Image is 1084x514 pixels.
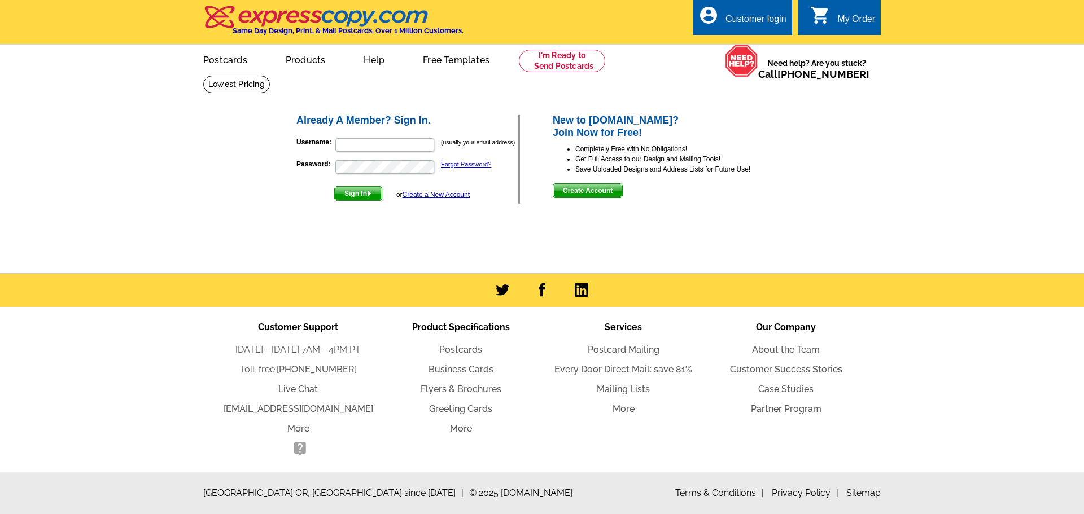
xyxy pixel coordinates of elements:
span: © 2025 [DOMAIN_NAME] [469,486,572,500]
li: [DATE] - [DATE] 7AM - 4PM PT [217,343,379,357]
div: Customer login [725,14,786,30]
a: Postcard Mailing [588,344,659,355]
button: Create Account [553,183,623,198]
a: [EMAIL_ADDRESS][DOMAIN_NAME] [224,403,373,414]
label: Username: [296,137,334,147]
span: Our Company [756,322,816,332]
a: [PHONE_NUMBER] [777,68,869,80]
span: Customer Support [258,322,338,332]
h2: Already A Member? Sign In. [296,115,518,127]
span: Services [605,322,642,332]
i: shopping_cart [810,5,831,25]
a: Partner Program [751,403,821,414]
i: account_circle [698,5,719,25]
img: button-next-arrow-white.png [367,191,372,196]
a: Free Templates [405,46,508,72]
small: (usually your email address) [441,139,515,146]
a: Privacy Policy [772,487,838,498]
a: Postcards [185,46,265,72]
a: Forgot Password? [441,161,491,168]
div: My Order [837,14,875,30]
a: Flyers & Brochures [421,384,501,394]
button: Sign In [334,186,382,201]
span: Call [758,68,869,80]
img: help [725,45,758,77]
li: Toll-free: [217,363,379,376]
label: Password: [296,159,334,169]
a: Help [346,46,403,72]
a: Sitemap [846,487,881,498]
li: Completely Free with No Obligations! [575,144,789,154]
span: Sign In [335,187,382,200]
a: Greeting Cards [429,403,492,414]
a: More [613,403,635,414]
a: Case Studies [758,384,814,394]
a: Create a New Account [403,191,470,199]
a: Every Door Direct Mail: save 81% [554,364,692,375]
li: Save Uploaded Designs and Address Lists for Future Use! [575,164,789,174]
a: Business Cards [429,364,493,375]
a: Terms & Conditions [675,487,764,498]
li: Get Full Access to our Design and Mailing Tools! [575,154,789,164]
a: Products [268,46,344,72]
a: Customer Success Stories [730,364,842,375]
span: [GEOGRAPHIC_DATA] OR, [GEOGRAPHIC_DATA] since [DATE] [203,486,464,500]
a: Same Day Design, Print, & Mail Postcards. Over 1 Million Customers. [203,14,464,35]
span: Product Specifications [412,322,510,332]
h2: New to [DOMAIN_NAME]? Join Now for Free! [553,115,789,139]
a: shopping_cart My Order [810,12,875,27]
a: About the Team [752,344,820,355]
a: account_circle Customer login [698,12,786,27]
h4: Same Day Design, Print, & Mail Postcards. Over 1 Million Customers. [233,27,464,35]
a: Postcards [439,344,482,355]
a: [PHONE_NUMBER] [277,364,357,375]
a: More [450,423,472,434]
a: More [287,423,309,434]
a: Mailing Lists [597,384,650,394]
a: Live Chat [278,384,318,394]
div: or [396,190,470,200]
span: Create Account [553,184,622,197]
span: Need help? Are you stuck? [758,58,875,80]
